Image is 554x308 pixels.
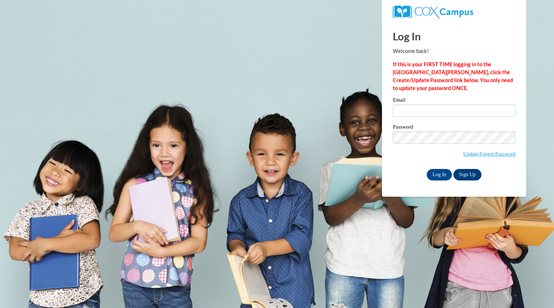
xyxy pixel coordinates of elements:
[427,169,452,180] input: Log In
[393,124,515,131] label: Password
[463,151,515,157] a: Update/Forgot Password
[393,8,473,14] a: COX Campus
[393,47,515,55] p: Welcome back!
[393,29,515,44] h1: Log In
[393,61,513,91] strong: If this is your FIRST TIME logging in to the [GEOGRAPHIC_DATA][PERSON_NAME], click the Create/Upd...
[453,169,482,180] a: Sign Up
[393,5,473,18] img: COX Campus
[393,97,515,104] label: Email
